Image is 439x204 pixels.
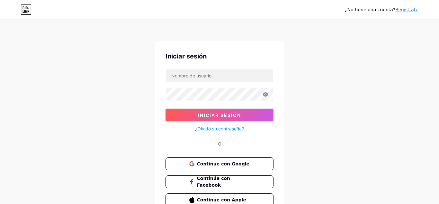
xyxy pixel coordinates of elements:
[166,51,273,61] div: Iniciar sesión
[218,140,221,147] div: O
[166,157,273,170] button: Continúe con Google
[166,175,273,188] button: Continúe con Facebook
[166,109,273,121] button: Iniciar sesión
[197,197,250,203] span: Continúe con Apple
[195,125,244,132] a: ¿Olvidó su contraseña?
[345,6,418,13] div: ¿No tiene una cuenta?
[197,175,250,189] span: Continúe con Facebook
[197,161,250,167] span: Continúe con Google
[198,112,241,118] span: Iniciar sesión
[395,7,418,12] a: Regístrate
[166,69,273,82] input: Nombre de usuario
